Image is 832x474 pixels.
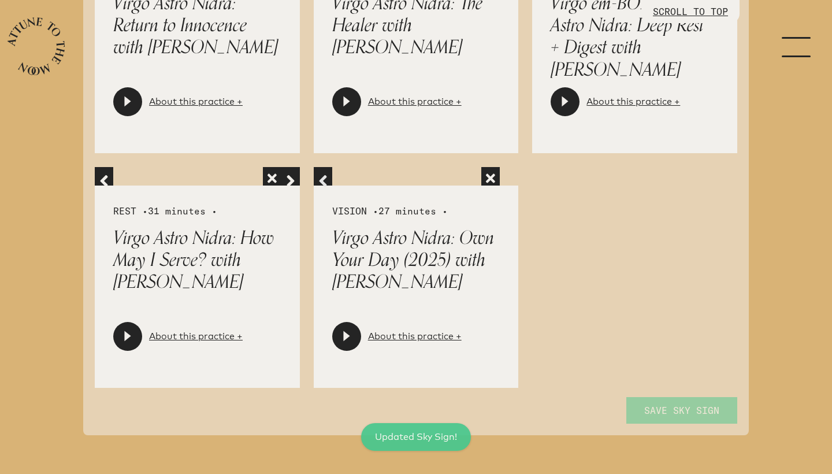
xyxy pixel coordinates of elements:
[586,95,680,109] a: About this practice +
[149,95,243,109] a: About this practice +
[626,397,737,424] button: Save Sky Sign
[378,205,448,217] span: 27 minutes •
[368,329,462,343] a: About this practice +
[332,204,500,218] div: VISION •
[149,329,243,343] a: About this practice +
[653,5,728,18] p: SCROLL TO TOP
[375,430,457,444] div: Updated Sky Sign!
[368,95,462,109] a: About this practice +
[148,205,217,217] span: 31 minutes •
[332,227,500,294] p: Virgo Astro Nidra: Own Your Day (2025) with [PERSON_NAME]
[113,204,281,218] div: REST •
[644,403,719,417] span: Save Sky Sign
[113,227,281,294] p: Virgo Astro Nidra: How May I Serve? with [PERSON_NAME]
